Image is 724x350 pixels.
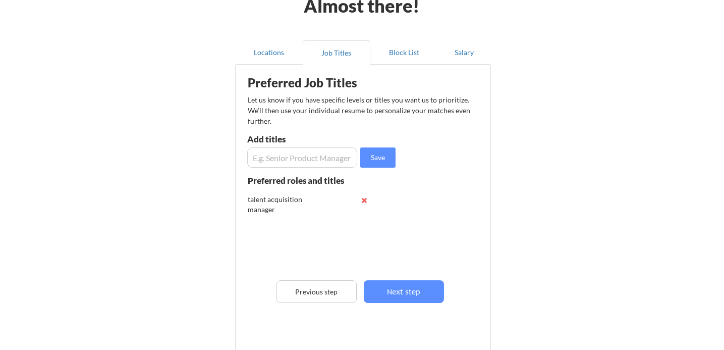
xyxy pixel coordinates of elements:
button: Next step [364,280,444,303]
div: Preferred roles and titles [248,176,357,185]
div: Add titles [247,135,355,143]
input: E.g. Senior Product Manager [247,147,357,168]
button: Locations [235,40,303,65]
button: Previous step [276,280,357,303]
div: Let us know if you have specific levels or titles you want us to prioritize. We’ll then use your ... [248,94,471,126]
button: Salary [438,40,491,65]
button: Block List [370,40,438,65]
div: Preferred Job Titles [248,77,375,89]
div: talent acquisition manager [248,194,314,214]
button: Save [360,147,396,168]
button: Job Titles [303,40,370,65]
